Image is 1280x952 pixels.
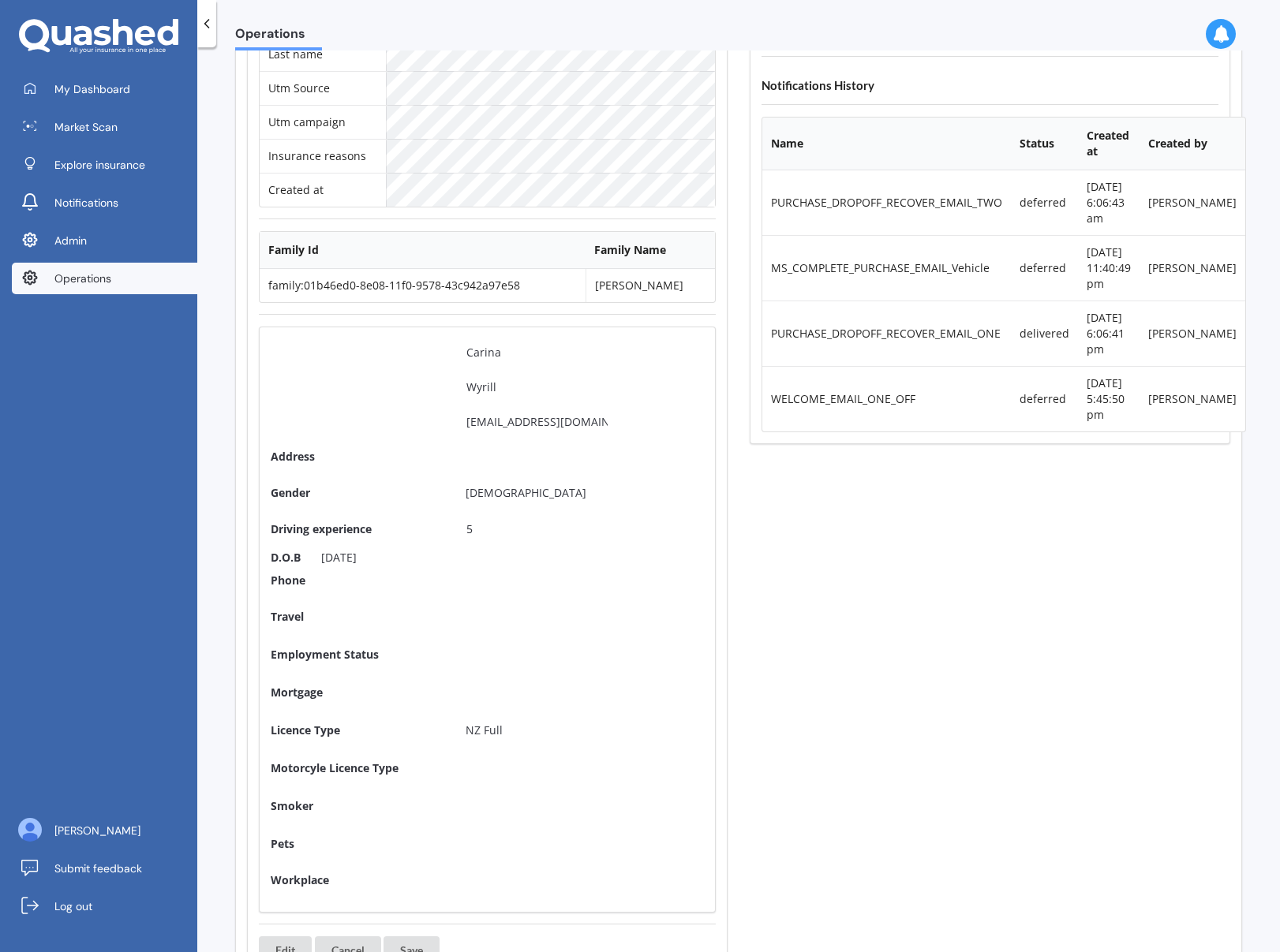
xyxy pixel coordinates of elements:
a: Submit feedback [12,853,197,884]
td: Created at [260,173,386,207]
td: PURCHASE_DROPOFF_RECOVER_EMAIL_TWO [762,170,1011,235]
span: Licence Type [271,722,340,737]
td: WELCOME_EMAIL_ONE_OFF [762,366,1011,431]
span: Address [271,449,444,465]
td: Utm Source [260,71,386,105]
span: Motorcyle Licence Type [271,760,399,775]
span: Employment Status [271,647,379,662]
a: [PERSON_NAME] [12,815,197,846]
td: [DATE] 11:40:49 pm [1078,235,1140,301]
th: Name [762,118,1011,170]
a: Notifications [12,187,197,218]
td: [DATE] 6:06:41 pm [1078,301,1140,366]
td: Last name [260,37,386,71]
span: Phone [271,573,444,588]
th: Created at [1078,118,1140,170]
td: deferred [1011,235,1078,301]
span: Log out [54,898,92,914]
td: [DATE] 6:06:43 am [1078,170,1140,235]
a: Explore insurance [12,149,197,181]
td: [DATE] 5:45:50 pm [1078,366,1140,431]
span: My Dashboard [54,81,130,97]
span: Driving experience [271,521,444,537]
td: Utm campaign [260,105,386,139]
span: [PERSON_NAME] [54,823,140,838]
th: Created by [1140,118,1245,170]
div: D.O.B [271,550,301,566]
span: Submit feedback [54,861,142,876]
span: Operations [54,271,111,286]
img: ALV-UjU6YHOUIM1AGx_4vxbOkaOq-1eqc8a3URkVIJkc_iWYmQ98kTe7fc9QMVOBV43MoXmOPfWPN7JjnmUwLuIGKVePaQgPQ... [18,818,42,842]
span: Workplace [271,872,444,888]
td: deferred [1011,366,1078,431]
span: Operations [235,26,322,47]
td: delivered [1011,301,1078,366]
th: Family Id [260,232,586,269]
td: [PERSON_NAME] [1140,170,1245,235]
th: Family Name [586,232,715,269]
td: MS_COMPLETE_PURCHASE_EMAIL_Vehicle [762,235,1011,301]
a: Admin [12,225,197,256]
span: Admin [54,233,87,248]
a: My Dashboard [12,73,197,105]
td: deferred [1011,170,1078,235]
td: PURCHASE_DROPOFF_RECOVER_EMAIL_ONE [762,301,1011,366]
input: Driving experience [452,515,622,543]
input: Workplace [452,866,622,894]
div: [DATE] [309,550,369,566]
span: Gender [271,485,310,500]
input: Address [452,442,622,471]
input: Phone [452,566,622,594]
span: Notifications [54,195,118,211]
a: Market Scan [12,111,197,143]
span: Travel [271,609,304,624]
h4: Notifications History [762,78,1218,93]
td: [PERSON_NAME] [1140,301,1245,366]
span: Explore insurance [54,157,145,173]
td: [PERSON_NAME] [586,269,715,302]
th: Status [1011,118,1078,170]
span: Market Scan [54,119,118,135]
td: [PERSON_NAME] [1140,366,1245,431]
td: Insurance reasons [260,139,386,173]
td: family:01b46ed0-8e08-11f0-9578-43c942a97e58 [260,269,586,302]
span: Smoker [271,798,313,813]
a: Log out [12,890,197,922]
td: [PERSON_NAME] [1140,235,1245,301]
span: Mortgage [271,685,323,700]
a: Operations [12,263,197,294]
span: Pets [271,836,294,851]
